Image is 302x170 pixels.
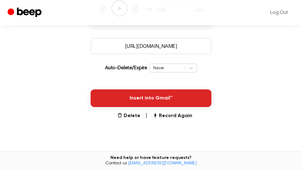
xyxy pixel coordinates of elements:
[91,89,211,107] button: Insert into Gmail™
[4,161,298,167] span: Contact us
[145,112,148,120] span: |
[153,112,192,120] button: Record Again
[153,65,182,71] div: Never
[264,5,294,20] a: Log Out
[8,7,43,19] a: Beep
[117,112,140,120] button: Delete
[128,161,197,166] a: [EMAIL_ADDRESS][DOMAIN_NAME]
[105,64,147,72] p: Auto-Delete/Expire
